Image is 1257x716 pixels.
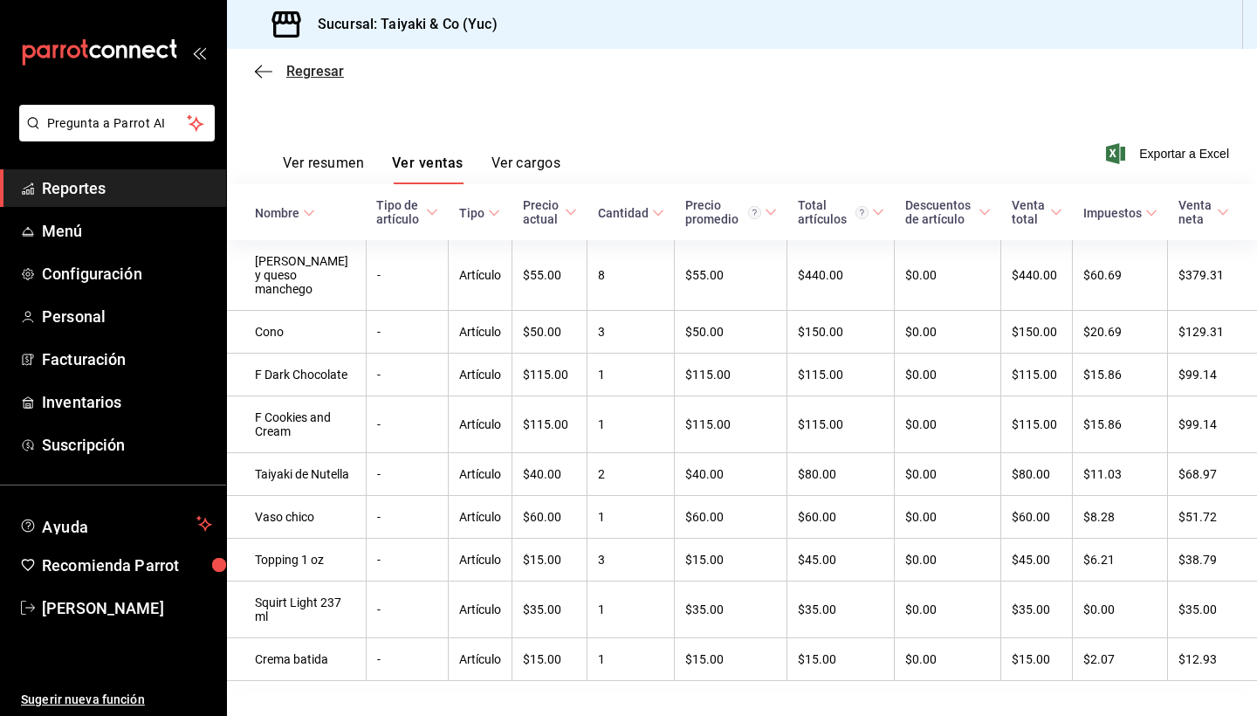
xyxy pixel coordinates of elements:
td: $115.00 [512,396,587,453]
td: $2.07 [1073,638,1168,681]
button: Exportar a Excel [1109,143,1229,164]
h3: Sucursal: Taiyaki & Co (Yuc) [304,14,498,35]
td: $115.00 [787,354,895,396]
td: Artículo [449,496,512,539]
td: $35.00 [1001,582,1073,638]
td: $8.28 [1073,496,1168,539]
span: Regresar [286,63,344,79]
td: - [366,311,448,354]
td: 1 [587,638,675,681]
td: $35.00 [787,582,895,638]
td: [PERSON_NAME] y queso manchego [227,240,366,311]
div: Descuentos de artículo [905,198,975,226]
td: $0.00 [895,496,1001,539]
td: Vaso chico [227,496,366,539]
td: $50.00 [675,311,787,354]
button: Pregunta a Parrot AI [19,105,215,141]
td: $80.00 [787,453,895,496]
td: $0.00 [895,311,1001,354]
td: $11.03 [1073,453,1168,496]
span: Recomienda Parrot [42,554,212,577]
span: Precio promedio [685,198,777,226]
button: Regresar [255,63,344,79]
svg: Precio promedio = Total artículos / cantidad [748,206,761,219]
td: $0.00 [895,453,1001,496]
td: $15.00 [512,638,587,681]
td: Artículo [449,240,512,311]
td: - [366,582,448,638]
span: Nombre [255,206,315,220]
td: $45.00 [1001,539,1073,582]
td: $0.00 [895,396,1001,453]
td: 1 [587,582,675,638]
td: - [366,240,448,311]
td: Squirt Light 237 ml [227,582,366,638]
td: $0.00 [895,539,1001,582]
div: Venta total [1012,198,1047,226]
div: Precio promedio [685,198,761,226]
span: Sugerir nueva función [21,691,212,709]
td: $0.00 [895,582,1001,638]
span: Venta total [1012,198,1062,226]
td: Artículo [449,453,512,496]
div: Cantidad [598,206,649,220]
td: $38.79 [1168,539,1257,582]
td: Artículo [449,396,512,453]
td: $115.00 [1001,354,1073,396]
button: Ver ventas [392,155,464,184]
div: navigation tabs [283,155,560,184]
td: Artículo [449,354,512,396]
span: Venta neta [1178,198,1229,226]
td: $40.00 [512,453,587,496]
td: $150.00 [1001,311,1073,354]
span: Reportes [42,176,212,200]
td: 3 [587,311,675,354]
td: Taiyaki de Nutella [227,453,366,496]
td: $60.00 [512,496,587,539]
td: $15.00 [1001,638,1073,681]
td: $50.00 [512,311,587,354]
span: Tipo de artículo [376,198,437,226]
span: Cantidad [598,206,664,220]
td: $12.93 [1168,638,1257,681]
td: $45.00 [787,539,895,582]
span: Inventarios [42,390,212,414]
td: $35.00 [512,582,587,638]
div: Total artículos [798,198,869,226]
td: $68.97 [1168,453,1257,496]
td: $99.14 [1168,396,1257,453]
td: - [366,539,448,582]
span: Configuración [42,262,212,286]
td: $60.00 [675,496,787,539]
td: - [366,496,448,539]
td: $440.00 [1001,240,1073,311]
td: $115.00 [512,354,587,396]
td: $15.00 [787,638,895,681]
span: Impuestos [1083,206,1157,220]
td: $15.86 [1073,354,1168,396]
td: $6.21 [1073,539,1168,582]
td: - [366,638,448,681]
td: $99.14 [1168,354,1257,396]
td: Artículo [449,311,512,354]
div: Venta neta [1178,198,1213,226]
td: $15.00 [512,539,587,582]
td: $55.00 [675,240,787,311]
td: $0.00 [1073,582,1168,638]
button: Ver cargos [491,155,561,184]
td: $0.00 [895,638,1001,681]
td: $51.72 [1168,496,1257,539]
td: 1 [587,496,675,539]
a: Pregunta a Parrot AI [12,127,215,145]
td: $150.00 [787,311,895,354]
td: 2 [587,453,675,496]
button: open_drawer_menu [192,45,206,59]
td: $115.00 [787,396,895,453]
td: - [366,453,448,496]
span: Descuentos de artículo [905,198,991,226]
span: Suscripción [42,433,212,457]
td: $15.00 [675,638,787,681]
td: $80.00 [1001,453,1073,496]
td: Artículo [449,539,512,582]
td: F Cookies and Cream [227,396,366,453]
